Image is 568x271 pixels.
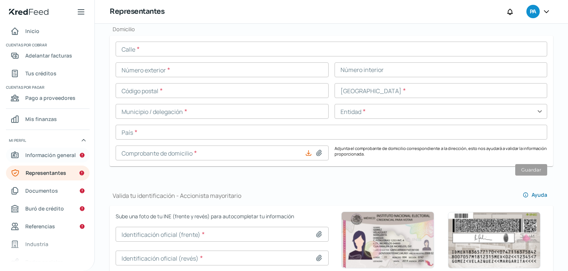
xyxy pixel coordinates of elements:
h1: Representantes [110,6,164,17]
img: Ejemplo de identificación oficial (frente) [341,212,434,268]
a: Tus créditos [6,66,90,81]
span: Referencias [25,222,55,231]
p: Adjunta el comprobante de domicilio correspondiente a la dirección, esto nos ayudará a validar la... [335,146,548,160]
a: Referencias [6,219,90,234]
span: Tus créditos [25,69,57,78]
span: Mi perfil [9,137,26,144]
span: Ayuda [532,192,547,197]
span: Cuentas por cobrar [6,42,88,48]
span: Adelantar facturas [25,51,72,60]
h2: Domicilio [110,26,553,33]
a: Buró de crédito [6,201,90,216]
span: Cuentas por pagar [6,84,88,91]
img: Ejemplo de identificación oficial (revés) [448,212,540,268]
a: Industria [6,237,90,252]
a: Mis finanzas [6,112,90,127]
span: Redes sociales [25,257,63,267]
span: Documentos [25,186,58,195]
a: Adelantar facturas [6,48,90,63]
span: Mis finanzas [25,114,57,124]
a: Redes sociales [6,255,90,270]
span: PA [530,7,536,16]
a: Pago a proveedores [6,91,90,105]
a: Inicio [6,24,90,39]
span: Sube una foto de tu INE (frente y revés) para autocompletar tu información [116,212,329,221]
button: Guardar [515,164,547,176]
span: Representantes [26,168,66,177]
button: Ayuda [517,187,553,202]
a: Información general [6,148,90,163]
span: Inicio [25,26,39,36]
span: Información general [25,150,76,160]
h1: Valida tu identificación - Accionista mayoritario [110,192,241,200]
a: Documentos [6,183,90,198]
span: Industria [25,239,48,249]
span: Pago a proveedores [25,93,75,102]
span: Buró de crédito [25,204,64,213]
a: Representantes [6,166,90,180]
